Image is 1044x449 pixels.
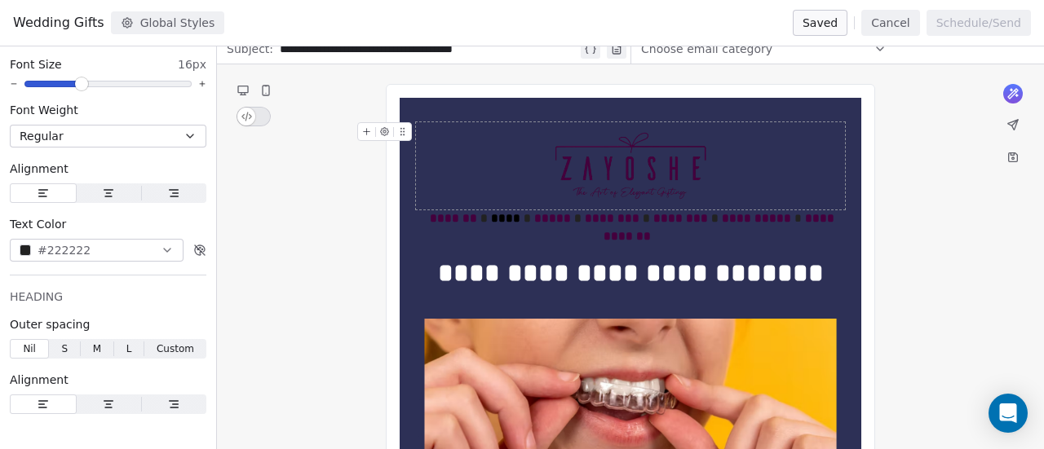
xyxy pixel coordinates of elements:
[793,10,847,36] button: Saved
[10,56,62,73] span: Font Size
[157,341,194,356] span: Custom
[10,102,78,118] span: Font Weight
[61,341,68,356] span: S
[10,239,184,262] button: #222222
[178,56,206,73] span: 16px
[10,216,66,232] span: Text Color
[111,11,225,34] button: Global Styles
[10,316,90,332] span: Outer spacing
[641,41,772,57] span: Choose email category
[10,161,69,177] span: Alignment
[861,10,919,36] button: Cancel
[227,41,273,62] span: Subject:
[10,288,206,305] div: HEADING
[10,372,69,388] span: Alignment
[93,341,101,356] span: M
[927,10,1031,36] button: Schedule/Send
[989,394,1028,433] div: Open Intercom Messenger
[20,128,64,145] span: Regular
[13,13,104,33] span: Wedding Gifts
[126,341,132,356] span: L
[38,242,91,259] span: #222222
